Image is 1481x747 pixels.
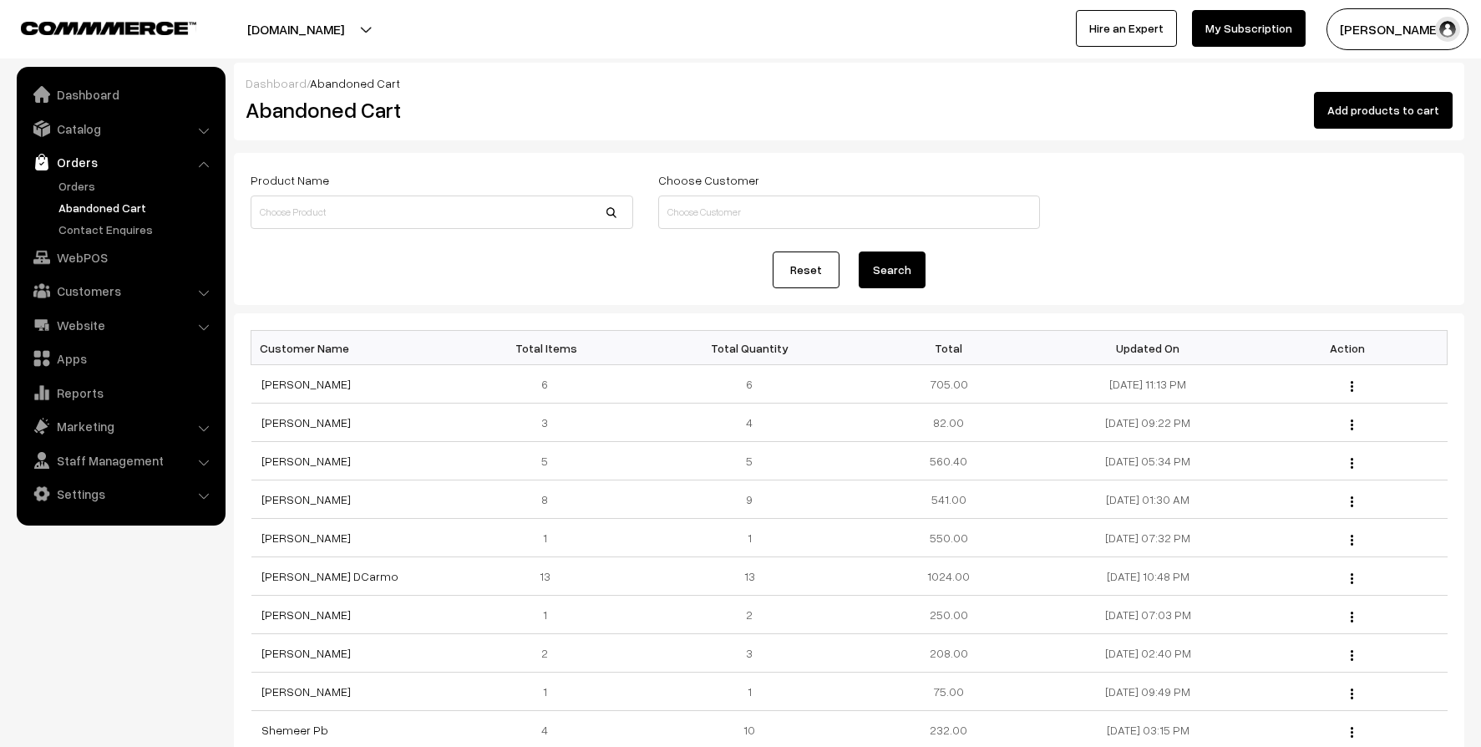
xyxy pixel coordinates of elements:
[650,557,850,596] td: 13
[21,378,220,408] a: Reports
[1326,8,1468,50] button: [PERSON_NAME]…
[21,445,220,475] a: Staff Management
[261,492,351,506] a: [PERSON_NAME]
[261,607,351,622] a: [PERSON_NAME]
[450,596,650,634] td: 1
[650,442,850,480] td: 5
[246,97,631,123] h2: Abandoned Cart
[849,442,1048,480] td: 560.40
[650,404,850,442] td: 4
[650,634,850,673] td: 3
[650,596,850,634] td: 2
[251,196,633,229] input: Choose Product
[251,331,451,365] th: Customer Name
[1314,92,1453,129] button: Add products to cart
[849,634,1048,673] td: 208.00
[21,276,220,306] a: Customers
[1351,381,1353,392] img: Menu
[450,673,650,711] td: 1
[1192,10,1306,47] a: My Subscription
[1048,480,1248,519] td: [DATE] 01:30 AM
[251,171,329,189] label: Product Name
[261,415,351,429] a: [PERSON_NAME]
[21,22,196,34] img: COMMMERCE
[1076,10,1177,47] a: Hire an Expert
[1048,331,1248,365] th: Updated On
[246,74,1453,92] div: /
[450,365,650,404] td: 6
[849,331,1048,365] th: Total
[21,411,220,441] a: Marketing
[21,114,220,144] a: Catalog
[54,199,220,216] a: Abandoned Cart
[261,377,351,391] a: [PERSON_NAME]
[1435,17,1460,42] img: user
[450,442,650,480] td: 5
[54,221,220,238] a: Contact Enquires
[1351,727,1353,738] img: Menu
[773,252,839,288] a: Reset
[450,331,650,365] th: Total Items
[1048,519,1248,557] td: [DATE] 07:32 PM
[650,673,850,711] td: 1
[1048,404,1248,442] td: [DATE] 09:22 PM
[1048,557,1248,596] td: [DATE] 10:48 PM
[450,519,650,557] td: 1
[1048,634,1248,673] td: [DATE] 02:40 PM
[21,310,220,340] a: Website
[1351,612,1353,622] img: Menu
[1048,442,1248,480] td: [DATE] 05:34 PM
[849,519,1048,557] td: 550.00
[261,684,351,699] a: [PERSON_NAME]
[849,673,1048,711] td: 75.00
[1351,458,1353,469] img: Menu
[658,196,1041,229] input: Choose Customer
[261,569,398,583] a: [PERSON_NAME] DCarmo
[21,17,167,37] a: COMMMERCE
[650,480,850,519] td: 9
[849,365,1048,404] td: 705.00
[261,723,328,737] a: Shemeer Pb
[21,79,220,109] a: Dashboard
[54,177,220,195] a: Orders
[450,404,650,442] td: 3
[650,365,850,404] td: 6
[1351,496,1353,507] img: Menu
[849,596,1048,634] td: 250.00
[310,76,400,90] span: Abandoned Cart
[1351,689,1353,699] img: Menu
[450,557,650,596] td: 13
[246,76,307,90] a: Dashboard
[1048,596,1248,634] td: [DATE] 07:03 PM
[658,171,759,189] label: Choose Customer
[1048,673,1248,711] td: [DATE] 09:49 PM
[21,147,220,177] a: Orders
[1351,535,1353,546] img: Menu
[859,252,926,288] button: Search
[1351,419,1353,430] img: Menu
[21,343,220,373] a: Apps
[1048,365,1248,404] td: [DATE] 11:13 PM
[1351,650,1353,661] img: Menu
[21,242,220,272] a: WebPOS
[650,331,850,365] th: Total Quantity
[450,480,650,519] td: 8
[1248,331,1448,365] th: Action
[261,531,351,545] a: [PERSON_NAME]
[1351,573,1353,584] img: Menu
[189,8,403,50] button: [DOMAIN_NAME]
[450,634,650,673] td: 2
[849,404,1048,442] td: 82.00
[849,480,1048,519] td: 541.00
[849,557,1048,596] td: 1024.00
[21,479,220,509] a: Settings
[650,519,850,557] td: 1
[261,646,351,660] a: [PERSON_NAME]
[261,454,351,468] a: [PERSON_NAME]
